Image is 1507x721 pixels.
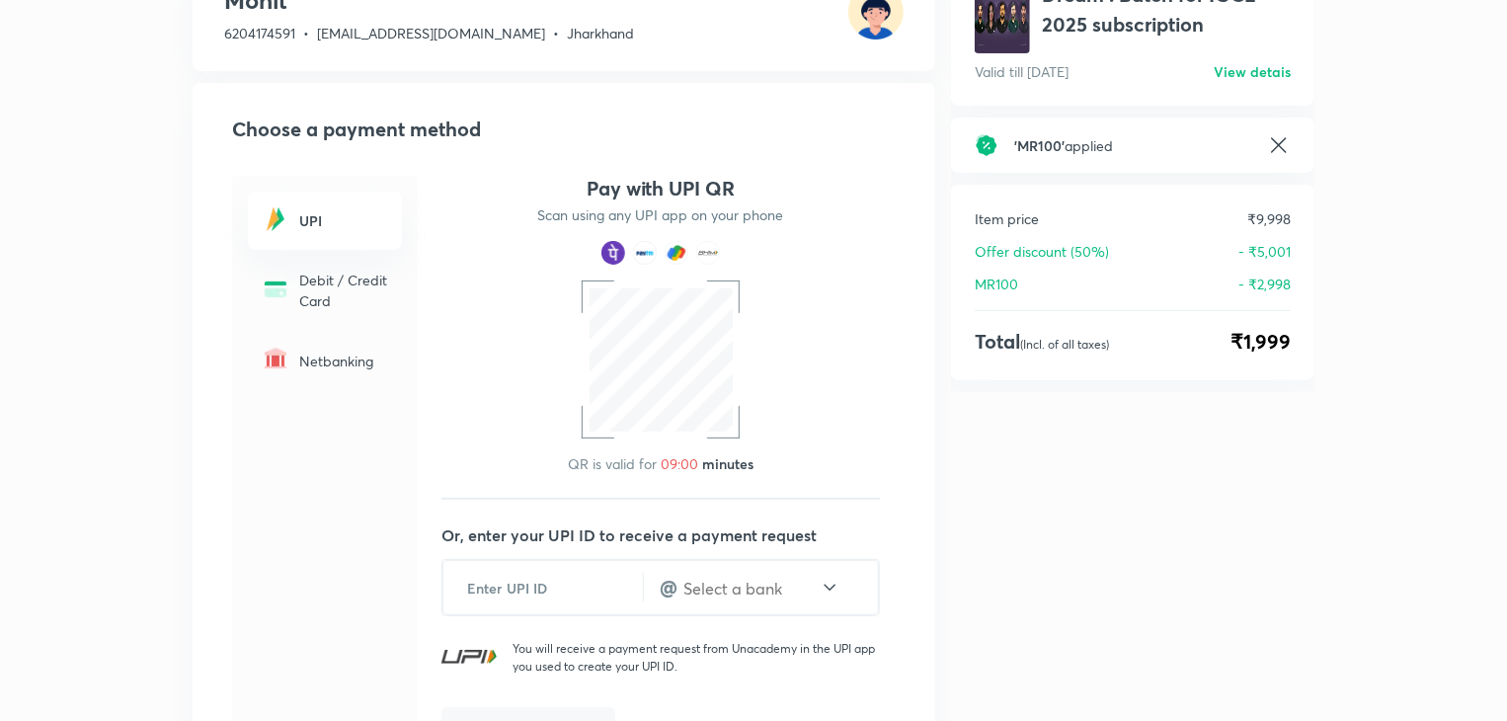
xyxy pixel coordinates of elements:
[568,454,657,473] span: QR is valid for
[260,343,291,374] img: -
[303,24,309,42] span: •
[1014,135,1251,156] h6: applied
[696,241,720,265] img: payment method
[443,564,643,612] input: Enter UPI ID
[567,24,634,42] span: Jharkhand
[975,241,1109,262] p: Offer discount (50%)
[633,241,657,265] img: payment method
[317,24,545,42] span: [EMAIL_ADDRESS][DOMAIN_NAME]
[538,205,784,225] p: Scan using any UPI app on your phone
[661,454,698,473] span: 09:00
[1238,274,1291,294] p: - ₹2,998
[975,208,1039,229] p: Item price
[975,327,1109,357] h4: Total
[1247,208,1291,229] p: ₹9,998
[975,61,1069,82] p: Valid till [DATE]
[1214,61,1291,82] h6: View detais
[702,454,753,473] span: minutes
[232,115,904,144] h2: Choose a payment method
[299,210,390,231] h6: UPI
[1014,136,1065,155] span: ' MR100 '
[975,274,1018,294] p: MR100
[299,351,390,371] p: Netbanking
[260,203,291,235] img: -
[601,241,625,265] img: payment method
[441,650,497,664] img: UPI
[660,573,677,602] h4: @
[1238,241,1291,262] p: - ₹5,001
[441,523,904,547] p: Or, enter your UPI ID to receive a payment request
[299,270,390,311] p: Debit / Credit Card
[260,274,291,305] img: -
[665,241,688,265] img: payment method
[587,176,735,201] h4: Pay with UPI QR
[224,24,295,42] span: 6204174591
[1230,327,1291,357] span: ₹1,999
[513,640,880,676] p: You will receive a payment request from Unacademy in the UPI app you used to create your UPI ID.
[1020,337,1109,352] p: (Incl. of all taxes)
[681,577,820,600] input: Select a bank
[553,24,559,42] span: •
